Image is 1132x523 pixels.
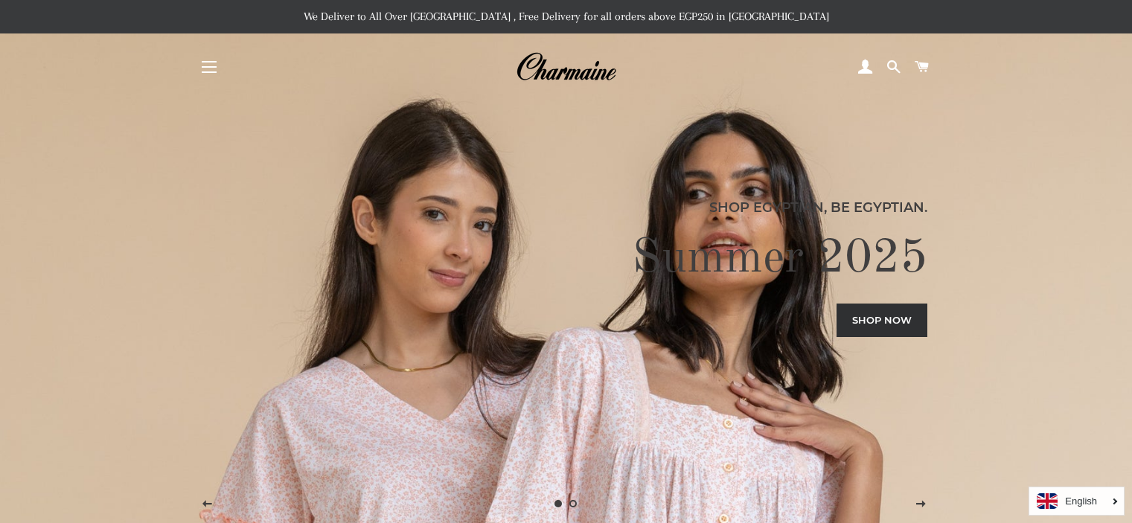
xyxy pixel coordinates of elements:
[902,486,939,523] button: Next slide
[188,486,226,523] button: Previous slide
[551,496,566,511] a: Slide 1, current
[837,304,927,336] a: Shop now
[1037,493,1116,509] a: English
[566,496,581,511] a: Load slide 2
[205,229,927,289] h2: Summer 2025
[1065,496,1097,506] i: English
[205,197,927,218] p: Shop Egyptian, Be Egyptian.
[516,51,616,83] img: Charmaine Egypt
